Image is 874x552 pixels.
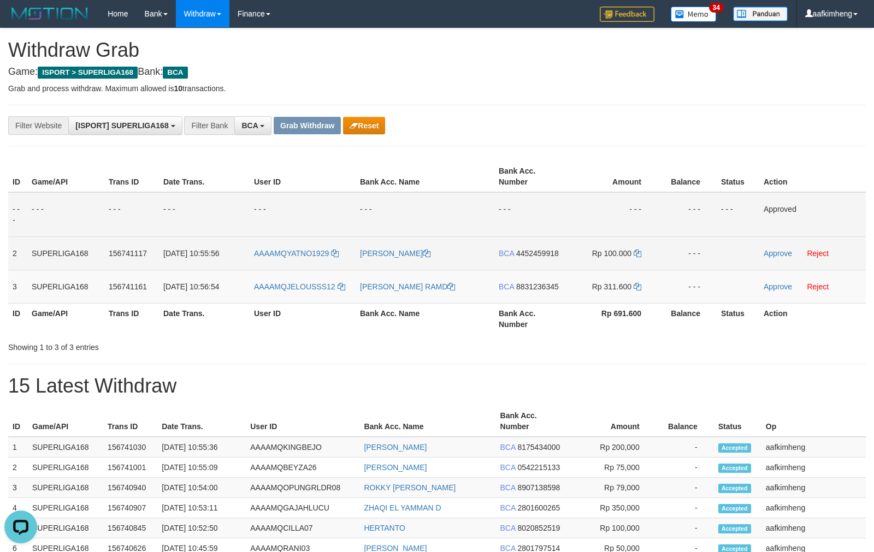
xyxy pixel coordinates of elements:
[714,406,761,437] th: Status
[254,249,329,258] span: AAAAMQYATNO1929
[8,303,27,334] th: ID
[163,67,187,79] span: BCA
[8,375,866,397] h1: 15 Latest Withdraw
[241,121,258,130] span: BCA
[569,498,656,518] td: Rp 350,000
[658,303,717,334] th: Balance
[246,437,359,458] td: AAAAMQKINGBEJO
[718,524,751,533] span: Accepted
[356,303,494,334] th: Bank Acc. Name
[764,249,792,258] a: Approve
[38,67,138,79] span: ISPORT > SUPERLIGA168
[103,406,157,437] th: Trans ID
[494,192,569,237] td: - - -
[4,4,37,37] button: Open LiveChat chat widget
[28,458,103,478] td: SUPERLIGA168
[569,458,656,478] td: Rp 75,000
[516,282,559,291] span: Copy 8831236345 to clipboard
[499,249,514,258] span: BCA
[494,303,569,334] th: Bank Acc. Number
[184,116,234,135] div: Filter Bank
[516,249,559,258] span: Copy 4452459918 to clipboard
[569,518,656,538] td: Rp 100,000
[592,282,631,291] span: Rp 311.600
[157,406,246,437] th: Date Trans.
[718,484,751,493] span: Accepted
[500,483,516,492] span: BCA
[569,161,658,192] th: Amount
[709,3,724,13] span: 34
[8,192,27,237] td: - - -
[656,437,714,458] td: -
[27,236,104,270] td: SUPERLIGA168
[656,478,714,498] td: -
[8,116,68,135] div: Filter Website
[8,67,866,78] h4: Game: Bank:
[8,236,27,270] td: 2
[718,464,751,473] span: Accepted
[28,437,103,458] td: SUPERLIGA168
[569,303,658,334] th: Rp 691.600
[759,303,866,334] th: Action
[250,161,356,192] th: User ID
[157,478,246,498] td: [DATE] 10:54:00
[8,83,866,94] p: Grab and process withdraw. Maximum allowed is transactions.
[104,161,159,192] th: Trans ID
[517,463,560,472] span: Copy 0542215133 to clipboard
[8,498,28,518] td: 4
[364,524,405,532] a: HERTANTO
[157,437,246,458] td: [DATE] 10:55:36
[27,303,104,334] th: Game/API
[761,437,866,458] td: aafkimheng
[500,503,516,512] span: BCA
[254,249,339,258] a: AAAAMQYATNO1929
[159,161,250,192] th: Date Trans.
[656,498,714,518] td: -
[364,503,441,512] a: ZHAQI EL YAMMAN D
[718,443,751,453] span: Accepted
[104,192,159,237] td: - - -
[600,7,654,22] img: Feedback.jpg
[656,518,714,538] td: -
[75,121,168,130] span: [ISPORT] SUPERLIGA168
[28,478,103,498] td: SUPERLIGA168
[517,443,560,452] span: Copy 8175434000 to clipboard
[103,458,157,478] td: 156741001
[8,5,91,22] img: MOTION_logo.png
[157,458,246,478] td: [DATE] 10:55:09
[592,249,631,258] span: Rp 100.000
[27,192,104,237] td: - - -
[759,192,866,237] td: Approved
[569,406,656,437] th: Amount
[8,161,27,192] th: ID
[250,303,356,334] th: User ID
[517,483,560,492] span: Copy 8907138598 to clipboard
[8,337,356,353] div: Showing 1 to 3 of 3 entries
[658,161,717,192] th: Balance
[246,478,359,498] td: AAAAMQOPUNGRLDR08
[500,463,516,472] span: BCA
[8,478,28,498] td: 3
[500,443,516,452] span: BCA
[356,192,494,237] td: - - -
[254,282,335,291] span: AAAAMQJELOUSSS12
[569,192,658,237] td: - - -
[494,161,569,192] th: Bank Acc. Number
[109,249,147,258] span: 156741117
[159,192,250,237] td: - - -
[807,249,829,258] a: Reject
[27,161,104,192] th: Game/API
[246,518,359,538] td: AAAAMQCILLA07
[234,116,271,135] button: BCA
[360,249,430,258] a: [PERSON_NAME]
[496,406,569,437] th: Bank Acc. Number
[761,458,866,478] td: aafkimheng
[634,249,641,258] a: Copy 100000 to clipboard
[356,161,494,192] th: Bank Acc. Name
[364,443,427,452] a: [PERSON_NAME]
[717,161,759,192] th: Status
[764,282,792,291] a: Approve
[359,406,495,437] th: Bank Acc. Name
[8,437,28,458] td: 1
[761,518,866,538] td: aafkimheng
